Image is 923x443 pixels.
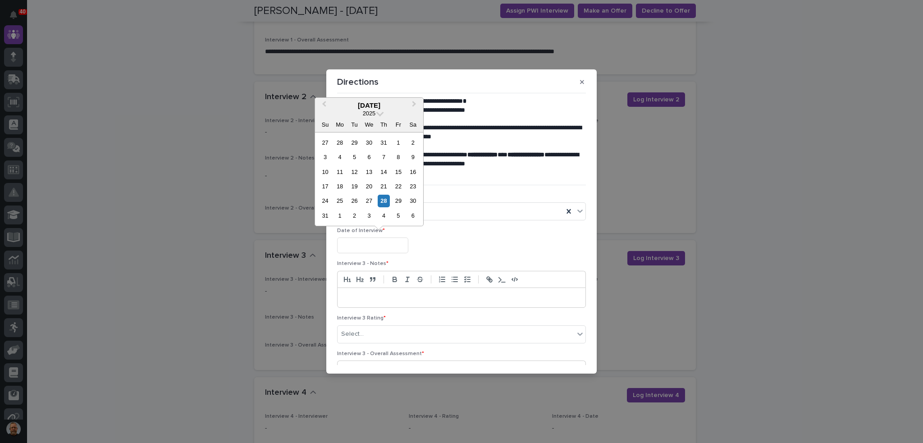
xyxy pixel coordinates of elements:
[337,228,385,233] span: Date of Interview
[363,210,375,222] div: Choose Wednesday, September 3rd, 2025
[392,151,404,163] div: Choose Friday, August 8th, 2025
[407,151,419,163] div: Choose Saturday, August 9th, 2025
[348,195,361,207] div: Choose Tuesday, August 26th, 2025
[378,180,390,192] div: Choose Thursday, August 21st, 2025
[392,166,404,178] div: Choose Friday, August 15th, 2025
[378,119,390,131] div: Th
[378,210,390,222] div: Choose Thursday, September 4th, 2025
[348,210,361,222] div: Choose Tuesday, September 2nd, 2025
[363,166,375,178] div: Choose Wednesday, August 13th, 2025
[407,166,419,178] div: Choose Saturday, August 16th, 2025
[363,151,375,163] div: Choose Wednesday, August 6th, 2025
[318,135,420,223] div: month 2025-08
[363,195,375,207] div: Choose Wednesday, August 27th, 2025
[337,315,386,321] span: Interview 3 Rating
[341,329,364,339] div: Select...
[408,99,422,113] button: Next Month
[319,119,331,131] div: Su
[392,180,404,192] div: Choose Friday, August 22nd, 2025
[363,119,375,131] div: We
[319,210,331,222] div: Choose Sunday, August 31st, 2025
[392,195,404,207] div: Choose Friday, August 29th, 2025
[334,166,346,178] div: Choose Monday, August 11th, 2025
[348,180,361,192] div: Choose Tuesday, August 19th, 2025
[319,151,331,163] div: Choose Sunday, August 3rd, 2025
[378,151,390,163] div: Choose Thursday, August 7th, 2025
[319,166,331,178] div: Choose Sunday, August 10th, 2025
[348,151,361,163] div: Choose Tuesday, August 5th, 2025
[334,180,346,192] div: Choose Monday, August 18th, 2025
[316,99,330,113] button: Previous Month
[334,137,346,149] div: Choose Monday, July 28th, 2025
[378,166,390,178] div: Choose Thursday, August 14th, 2025
[363,137,375,149] div: Choose Wednesday, July 30th, 2025
[337,261,388,266] span: Interview 3 - Notes
[392,119,404,131] div: Fr
[392,137,404,149] div: Choose Friday, August 1st, 2025
[319,195,331,207] div: Choose Sunday, August 24th, 2025
[407,180,419,192] div: Choose Saturday, August 23rd, 2025
[334,210,346,222] div: Choose Monday, September 1st, 2025
[378,137,390,149] div: Choose Thursday, July 31st, 2025
[337,77,379,87] p: Directions
[348,166,361,178] div: Choose Tuesday, August 12th, 2025
[407,210,419,222] div: Choose Saturday, September 6th, 2025
[334,195,346,207] div: Choose Monday, August 25th, 2025
[334,151,346,163] div: Choose Monday, August 4th, 2025
[315,101,423,110] div: [DATE]
[348,137,361,149] div: Choose Tuesday, July 29th, 2025
[363,110,375,117] span: 2025
[348,119,361,131] div: Tu
[407,195,419,207] div: Choose Saturday, August 30th, 2025
[378,195,390,207] div: Choose Thursday, August 28th, 2025
[392,210,404,222] div: Choose Friday, September 5th, 2025
[407,137,419,149] div: Choose Saturday, August 2nd, 2025
[319,180,331,192] div: Choose Sunday, August 17th, 2025
[363,180,375,192] div: Choose Wednesday, August 20th, 2025
[319,137,331,149] div: Choose Sunday, July 27th, 2025
[337,351,424,356] span: Interview 3 - Overall Assessment
[334,119,346,131] div: Mo
[407,119,419,131] div: Sa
